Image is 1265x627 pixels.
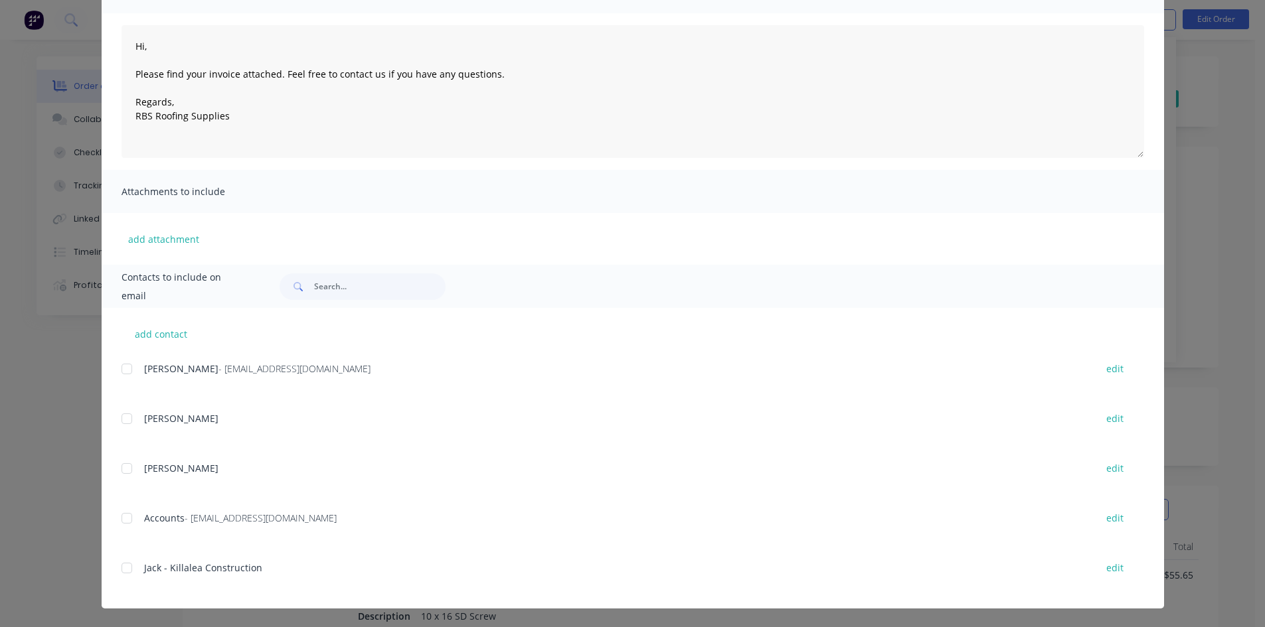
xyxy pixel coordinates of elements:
[122,324,201,344] button: add contact
[1098,509,1132,527] button: edit
[144,362,218,375] span: [PERSON_NAME]
[1098,459,1132,477] button: edit
[144,561,262,574] span: Jack - Killalea Construction
[218,362,371,375] span: - [EMAIL_ADDRESS][DOMAIN_NAME]
[314,273,446,300] input: Search...
[1098,360,1132,378] button: edit
[1098,559,1132,577] button: edit
[122,268,247,305] span: Contacts to include on email
[1098,409,1132,427] button: edit
[122,25,1144,158] textarea: Hi, Please find your invoice attached. Feel free to contact us if you have any questions. Regards...
[185,512,337,524] span: - [EMAIL_ADDRESS][DOMAIN_NAME]
[144,412,218,425] span: [PERSON_NAME]
[122,229,206,249] button: add attachment
[144,512,185,524] span: Accounts
[144,462,218,474] span: [PERSON_NAME]
[122,182,268,201] span: Attachments to include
